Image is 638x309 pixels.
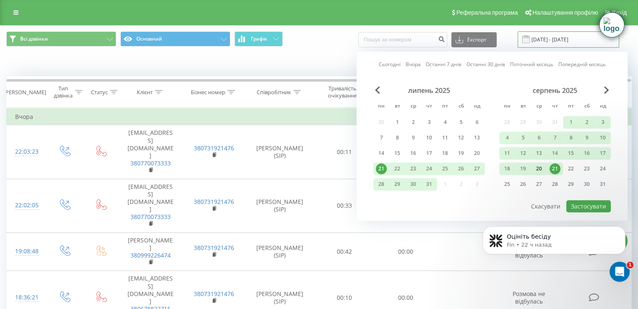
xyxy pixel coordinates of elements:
[581,100,593,113] abbr: субота
[391,100,404,113] abbr: вівторок
[424,179,435,190] div: 31
[595,162,611,175] div: нд 24 серп 2025 р.
[130,213,171,221] a: 380770073333
[549,132,560,143] div: 7
[405,178,421,191] div: ср 30 лип 2025 р.
[408,117,419,128] div: 2
[501,100,513,113] abbr: понеділок
[609,262,630,282] iframe: Intercom live chat
[375,100,388,113] abbr: понеділок
[376,148,387,159] div: 14
[119,125,182,179] td: [EMAIL_ADDRESS][DOMAIN_NAME]
[408,148,419,159] div: 16
[373,86,485,95] div: липень 2025
[373,147,389,160] div: пн 14 лип 2025 р.
[392,117,403,128] div: 1
[515,147,531,160] div: вт 12 серп 2025 р.
[406,61,421,69] a: Вчора
[513,290,545,305] span: Розмова не відбулась
[531,131,547,144] div: ср 6 серп 2025 р.
[421,131,437,144] div: чт 10 лип 2025 р.
[424,132,435,143] div: 10
[502,132,513,143] div: 4
[595,116,611,129] div: нд 3 серп 2025 р.
[53,85,73,99] div: Тип дзвінка
[437,147,453,160] div: пт 18 лип 2025 р.
[579,131,595,144] div: сб 9 серп 2025 р.
[565,117,576,128] div: 1
[426,61,461,69] a: Останні 7 днів
[456,148,466,159] div: 19
[499,86,611,95] div: серпень 2025
[603,18,620,33] img: Timeline extension
[437,131,453,144] div: пт 11 лип 2025 р.
[373,162,389,175] div: пн 21 лип 2025 р.
[408,163,419,174] div: 23
[579,116,595,129] div: сб 2 серп 2025 р.
[376,163,387,174] div: 21
[565,179,576,190] div: 29
[565,148,576,159] div: 15
[392,163,403,174] div: 22
[191,89,225,96] div: Бізнес номер
[15,243,37,260] div: 19:08:48
[469,131,485,144] div: нд 13 лип 2025 р.
[532,9,598,16] span: Налаштування профілю
[547,131,563,144] div: чт 7 серп 2025 р.
[246,179,314,232] td: [PERSON_NAME] (SIP)
[597,117,608,128] div: 3
[517,100,529,113] abbr: вівторок
[376,132,387,143] div: 7
[405,147,421,160] div: ср 16 лип 2025 р.
[421,178,437,191] div: чт 31 лип 2025 р.
[534,179,544,190] div: 27
[246,125,314,179] td: [PERSON_NAME] (SIP)
[424,117,435,128] div: 3
[581,148,592,159] div: 16
[456,117,466,128] div: 5
[469,147,485,160] div: нд 20 лип 2025 р.
[15,289,37,306] div: 18:36:21
[246,232,314,271] td: [PERSON_NAME] (SIP)
[20,36,48,42] span: Всі дзвінки
[455,100,467,113] abbr: субота
[471,132,482,143] div: 13
[581,179,592,190] div: 30
[531,147,547,160] div: ср 13 серп 2025 р.
[451,32,497,47] button: Експорт
[389,178,405,191] div: вт 29 лип 2025 р.
[565,132,576,143] div: 8
[565,100,577,113] abbr: п’ятниця
[389,162,405,175] div: вт 22 лип 2025 р.
[470,209,638,286] iframe: Intercom notifications сообщение
[604,86,609,94] span: Next Month
[358,32,447,47] input: Пошук за номером
[314,232,375,271] td: 00:42
[579,147,595,160] div: сб 16 серп 2025 р.
[595,147,611,160] div: нд 17 серп 2025 р.
[437,162,453,175] div: пт 25 лип 2025 р.
[405,131,421,144] div: ср 9 лип 2025 р.
[421,147,437,160] div: чт 17 лип 2025 р.
[421,162,437,175] div: чт 24 лип 2025 р.
[194,144,234,152] a: 380731921476
[547,147,563,160] div: чт 14 серп 2025 р.
[563,162,579,175] div: пт 22 серп 2025 р.
[130,251,171,259] a: 380999226474
[389,147,405,160] div: вт 15 лип 2025 р.
[502,148,513,159] div: 11
[6,31,116,46] button: Всі дзвінки
[612,9,627,16] span: Вихід
[373,178,389,191] div: пн 28 лип 2025 р.
[518,132,529,143] div: 5
[456,132,466,143] div: 12
[469,162,485,175] div: нд 27 лип 2025 р.
[234,31,283,46] button: Графік
[440,117,451,128] div: 4
[251,36,267,42] span: Графік
[579,178,595,191] div: сб 30 серп 2025 р.
[437,116,453,129] div: пт 4 лип 2025 р.
[558,61,606,69] a: Попередній місяць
